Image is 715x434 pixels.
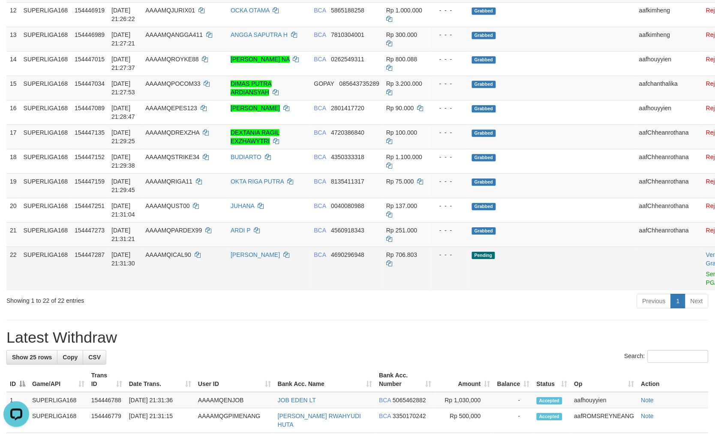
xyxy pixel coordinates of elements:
span: Grabbed [472,154,496,161]
span: AAAAMQSTRIKE34 [145,154,199,160]
span: 154447251 [75,202,105,209]
span: [DATE] 21:29:25 [111,129,135,145]
td: aafChheanrothana [636,173,703,198]
a: JUHANA [231,202,254,209]
td: aafChheanrothana [636,198,703,222]
span: Copy 8135411317 to clipboard [331,178,364,185]
span: Grabbed [472,7,496,15]
th: Game/API: activate to sort column ascending [29,368,88,392]
td: aafChheanrothana [636,149,703,173]
span: Accepted [537,397,562,404]
td: AAAAMQENJOB [195,392,274,408]
div: - - - [433,226,465,235]
span: BCA [314,154,326,160]
a: DIMAS PUTRA ARDIANSYAH [231,80,272,96]
span: Rp 3.200.000 [386,80,422,87]
td: SUPERLIGA168 [20,149,72,173]
span: [DATE] 21:27:37 [111,56,135,71]
td: SUPERLIGA168 [20,198,72,222]
td: SUPERLIGA168 [20,173,72,198]
td: Rp 1,030,000 [435,392,494,408]
span: Rp 75.000 [386,178,414,185]
span: Rp 300.000 [386,31,417,38]
span: Copy 4720386840 to clipboard [331,129,364,136]
span: BCA [314,202,326,209]
a: ANGGA SAPUTRA H [231,31,288,38]
a: OKTA RIGA PUTRA [231,178,284,185]
td: - [494,408,533,433]
span: Copy 4690296948 to clipboard [331,251,364,258]
td: 20 [6,198,20,222]
td: SUPERLIGA168 [20,222,72,247]
span: AAAAMQPARDEX99 [145,227,202,234]
span: 154447034 [75,80,105,87]
span: Rp 706.803 [386,251,417,258]
th: Trans ID: activate to sort column ascending [88,368,126,392]
td: 154446788 [88,392,126,408]
span: 154447159 [75,178,105,185]
th: Action [638,368,709,392]
td: aafhouyyien [636,100,703,124]
a: Next [685,294,709,308]
span: [DATE] 21:31:30 [111,251,135,267]
span: BCA [314,31,326,38]
span: [DATE] 21:31:21 [111,227,135,242]
div: - - - [433,79,465,88]
a: ARDI P [231,227,250,234]
span: [DATE] 21:28:47 [111,105,135,120]
td: [DATE] 21:31:15 [126,408,195,433]
span: AAAAMQICAL90 [145,251,191,258]
button: Open LiveChat chat widget [3,3,29,29]
span: 154447273 [75,227,105,234]
div: - - - [433,177,465,186]
td: 12 [6,2,20,27]
span: [DATE] 21:27:53 [111,80,135,96]
td: 16 [6,100,20,124]
div: - - - [433,202,465,210]
td: 18 [6,149,20,173]
td: [DATE] 21:31:36 [126,392,195,408]
td: SUPERLIGA168 [20,51,72,75]
div: Showing 1 to 22 of 22 entries [6,293,291,305]
span: Rp 90.000 [386,105,414,112]
a: DEXTANIA RAGIL EXZHAWYTRI [231,129,279,145]
a: Show 25 rows [6,350,57,365]
th: Amount: activate to sort column ascending [435,368,494,392]
span: Rp 251.000 [386,227,417,234]
span: Grabbed [472,130,496,137]
span: [DATE] 21:31:04 [111,202,135,218]
span: [DATE] 21:26:22 [111,7,135,22]
a: JOB EDEN LT [278,397,316,404]
a: Copy [57,350,83,365]
span: AAAAMQROYKE88 [145,56,199,63]
td: SUPERLIGA168 [20,75,72,100]
span: Copy 085643735289 to clipboard [339,80,379,87]
span: BCA [314,178,326,185]
td: 1 [6,392,29,408]
div: - - - [433,250,465,259]
span: Rp 1.000.000 [386,7,422,14]
span: Copy 5065462882 to clipboard [393,397,426,404]
span: GOPAY [314,80,334,87]
span: Grabbed [472,32,496,39]
span: Grabbed [472,203,496,210]
td: SUPERLIGA168 [20,27,72,51]
td: aafkimheng [636,27,703,51]
span: 154447089 [75,105,105,112]
span: Grabbed [472,105,496,112]
td: AAAAMQGPIMENANG [195,408,274,433]
span: Copy 0262549311 to clipboard [331,56,364,63]
td: 13 [6,27,20,51]
span: Copy [63,354,78,361]
span: 154447287 [75,251,105,258]
a: CSV [83,350,106,365]
a: Note [641,397,654,404]
span: Show 25 rows [12,354,52,361]
td: SUPERLIGA168 [20,100,72,124]
td: SUPERLIGA168 [20,247,72,290]
td: aafkimheng [636,2,703,27]
span: Copy 0040080988 to clipboard [331,202,364,209]
span: AAAAMQUST00 [145,202,189,209]
td: aafROMSREYNEANG [571,408,638,433]
th: Status: activate to sort column ascending [533,368,571,392]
